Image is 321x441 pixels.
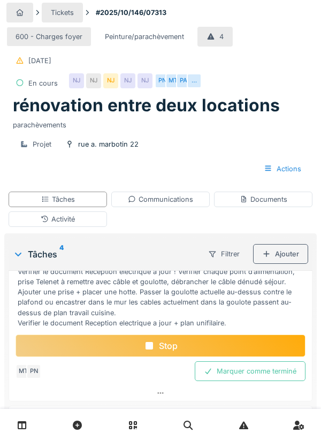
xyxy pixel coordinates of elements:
[187,73,202,88] div: …
[176,73,191,88] div: PA
[33,139,51,149] div: Projet
[219,32,224,42] div: 4
[41,214,75,224] div: Activité
[18,256,308,328] div: Marbotin 22, etage 2, gauche, accés Badge + CA Vérifier le document Réception électrique à jour !...
[26,364,41,379] div: PN
[91,7,171,18] strong: #2025/10/146/07313
[28,56,51,66] div: [DATE]
[165,73,180,88] div: MT
[41,194,75,204] div: Tâches
[199,244,249,264] div: Filtrer
[13,116,308,130] div: parachèvements
[69,73,84,88] div: NJ
[86,73,101,88] div: NJ
[128,194,193,204] div: Communications
[253,244,308,264] div: Ajouter
[255,159,310,179] div: Actions
[105,32,184,42] div: Peinture/parachèvement
[120,73,135,88] div: NJ
[13,95,280,116] h1: rénovation entre deux locations
[103,73,118,88] div: NJ
[78,139,139,149] div: rue a. marbotin 22
[28,78,58,88] div: En cours
[16,364,30,379] div: MT
[16,334,305,357] div: Stop
[16,32,82,42] div: 600 - Charges foyer
[59,248,64,261] sup: 4
[137,73,152,88] div: NJ
[13,248,195,261] div: Tâches
[240,194,287,204] div: Documents
[155,73,170,88] div: PN
[195,361,305,381] div: Marquer comme terminé
[51,7,74,18] div: Tickets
